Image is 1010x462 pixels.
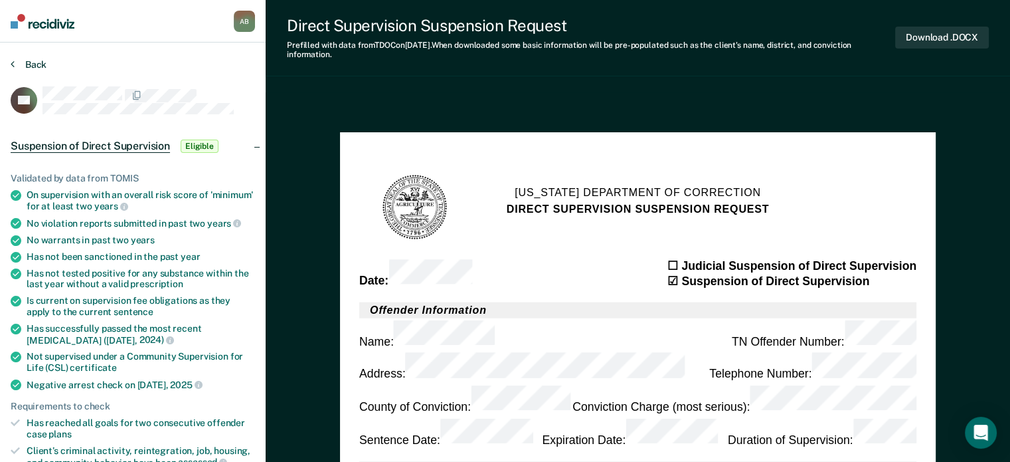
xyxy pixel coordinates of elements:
[11,140,170,153] span: Suspension of Direct Supervision
[965,417,997,449] div: Open Intercom Messenger
[130,279,183,289] span: prescription
[728,418,916,447] div: Duration of Supervision :
[359,386,570,414] div: County of Conviction :
[181,140,218,153] span: Eligible
[70,362,116,373] span: certificate
[543,418,718,447] div: Expiration Date :
[27,417,255,440] div: Has reached all goals for two consecutive offender case
[287,41,895,60] div: Prefilled with data from TDOC on [DATE] . When downloaded some basic information will be pre-popu...
[667,273,916,289] div: ☑ Suspension of Direct Supervision
[48,429,71,439] span: plans
[131,235,155,245] span: years
[27,323,255,346] div: Has successfully passed the most recent [MEDICAL_DATA] ([DATE],
[709,352,916,381] div: Telephone Number :
[27,235,255,246] div: No warrants in past two
[234,11,255,32] button: AB
[27,251,255,263] div: Has not been sanctioned in the past
[359,259,473,288] div: Date :
[287,16,895,35] div: Direct Supervision Suspension Request
[359,302,916,318] h2: Offender Information
[170,380,202,390] span: 2025
[27,295,255,318] div: Is current on supervision fee obligations as they apply to the current
[27,189,255,212] div: On supervision with an overall risk score of 'minimum' for at least two
[732,320,916,348] div: TN Offender Number :
[181,251,200,262] span: year
[94,201,128,211] span: years
[572,386,916,414] div: Conviction Charge (most serious) :
[27,268,255,290] div: Has not tested positive for any substance within the last year without a valid
[507,200,770,216] h2: DIRECT SUPERVISION SUSPENSION REQUEST
[359,320,495,348] div: Name :
[359,418,533,447] div: Sentence Date :
[11,14,74,29] img: Recidiviz
[114,306,153,317] span: sentence
[359,352,685,381] div: Address :
[11,401,255,412] div: Requirements to check
[11,173,255,184] div: Validated by data from TOMIS
[667,258,916,273] div: ☐ Judicial Suspension of Direct Supervision
[11,58,46,70] button: Back
[139,334,174,345] span: 2024)
[27,379,255,391] div: Negative arrest check on [DATE],
[27,351,255,374] div: Not supervised under a Community Supervision for Life (CSL)
[207,218,241,229] span: years
[895,27,989,49] button: Download .DOCX
[234,11,255,32] div: A B
[27,217,255,229] div: No violation reports submitted in past two
[515,184,761,200] h1: [US_STATE] Department of Correction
